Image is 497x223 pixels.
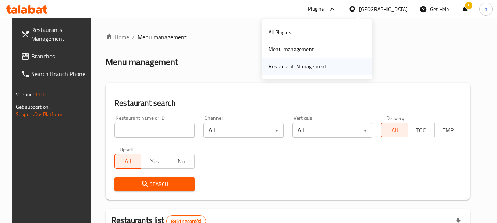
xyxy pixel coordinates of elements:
[35,90,46,99] span: 1.0.0
[168,154,195,169] button: No
[114,154,141,169] button: All
[16,90,34,99] span: Version:
[106,33,470,42] nav: breadcrumb
[114,98,461,109] h2: Restaurant search
[408,123,435,137] button: TGO
[141,154,168,169] button: Yes
[438,125,458,136] span: TMP
[15,47,95,65] a: Branches
[171,156,192,167] span: No
[269,62,326,71] div: Restaurant-Management
[411,125,432,136] span: TGO
[484,5,487,13] span: h
[120,147,133,152] label: Upsell
[132,33,135,42] li: /
[16,102,50,112] span: Get support on:
[31,52,89,61] span: Branches
[31,25,89,43] span: Restaurants Management
[138,33,187,42] span: Menu management
[203,123,284,138] div: All
[292,123,373,138] div: All
[114,177,195,191] button: Search
[15,21,95,47] a: Restaurants Management
[269,45,314,53] div: Menu-management
[434,123,461,137] button: TMP
[386,115,405,121] label: Delivery
[384,125,405,136] span: All
[359,5,408,13] div: [GEOGRAPHIC_DATA]
[15,65,95,83] a: Search Branch Phone
[31,69,89,78] span: Search Branch Phone
[144,156,165,167] span: Yes
[308,5,324,14] div: Plugins
[381,123,408,137] button: All
[120,180,189,189] span: Search
[114,123,195,138] input: Search for restaurant name or ID..
[16,109,63,119] a: Support.OpsPlatform
[118,156,138,167] span: All
[106,56,178,68] h2: Menu management
[269,28,291,36] div: All Plugins
[106,33,129,42] a: Home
